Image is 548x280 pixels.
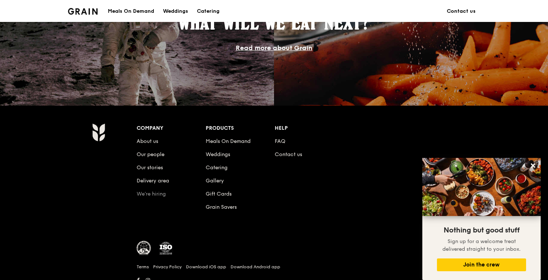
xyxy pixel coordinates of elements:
[68,8,98,15] img: Grain
[137,178,169,184] a: Delivery area
[92,123,105,141] img: Grain
[179,12,369,34] span: What will we eat next?
[108,0,154,22] div: Meals On Demand
[159,241,173,256] img: ISO Certified
[444,226,520,235] span: Nothing but good stuff
[206,123,275,133] div: Products
[442,0,480,22] a: Contact us
[153,264,182,270] a: Privacy Policy
[236,44,312,52] a: Read more about Grain
[193,0,224,22] a: Catering
[422,158,541,216] img: DSC07876-Edit02-Large.jpeg
[275,151,302,158] a: Contact us
[197,0,220,22] div: Catering
[206,164,228,171] a: Catering
[442,238,521,252] span: Sign up for a welcome treat delivered straight to your inbox.
[163,0,188,22] div: Weddings
[206,178,224,184] a: Gallery
[137,151,164,158] a: Our people
[137,164,163,171] a: Our stories
[137,123,206,133] div: Company
[527,160,539,171] button: Close
[206,151,230,158] a: Weddings
[206,204,237,210] a: Grain Savers
[275,138,285,144] a: FAQ
[437,258,526,271] button: Join the crew
[159,0,193,22] a: Weddings
[137,191,166,197] a: We’re hiring
[137,241,151,256] img: MUIS Halal Certified
[206,191,232,197] a: Gift Cards
[275,123,344,133] div: Help
[137,138,158,144] a: About us
[186,264,226,270] a: Download iOS app
[137,264,149,270] a: Terms
[206,138,251,144] a: Meals On Demand
[231,264,280,270] a: Download Android app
